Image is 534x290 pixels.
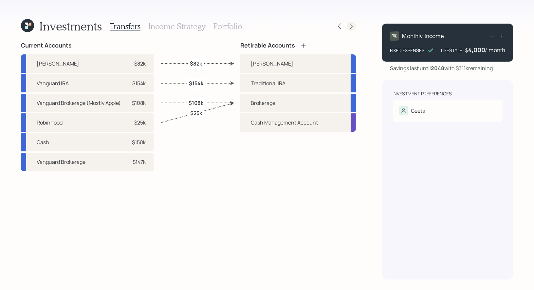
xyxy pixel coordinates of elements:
[390,47,425,54] div: FIXED EXPENSES
[465,47,468,54] h4: $
[37,138,49,146] div: Cash
[431,65,444,72] b: 2048
[485,47,505,54] h4: / month
[240,42,295,49] h4: Retirable Accounts
[132,138,146,146] div: $150k
[190,60,202,67] label: $82k
[39,19,102,33] h1: Investments
[213,22,242,31] h3: Portfolio
[190,109,202,117] label: $25k
[134,60,146,68] div: $82k
[189,99,203,106] label: $108k
[148,22,205,31] h3: Income Strategy
[441,47,462,54] div: LIFESTYLE
[189,79,203,87] label: $154k
[468,46,485,54] div: 4,000
[133,158,146,166] div: $147k
[37,119,63,126] div: Robinhood
[251,119,318,126] div: Cash Management Account
[37,60,79,68] div: [PERSON_NAME]
[134,119,146,126] div: $25k
[402,32,444,40] h4: Monthly Income
[132,79,146,87] div: $154k
[393,90,452,97] div: Investment Preferences
[132,99,146,107] div: $108k
[21,42,72,49] h4: Current Accounts
[251,79,285,87] div: Traditional IRA
[251,60,293,68] div: [PERSON_NAME]
[37,79,69,87] div: Vanguard IRA
[37,158,85,166] div: Vanguard Brokerage
[411,107,425,115] div: Geeta
[37,99,121,107] div: Vanguard Brokerage (Mostly Apple)
[251,99,275,107] div: Brokerage
[390,64,493,72] div: Savings last until with $311k remaining
[110,22,140,31] h3: Transfers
